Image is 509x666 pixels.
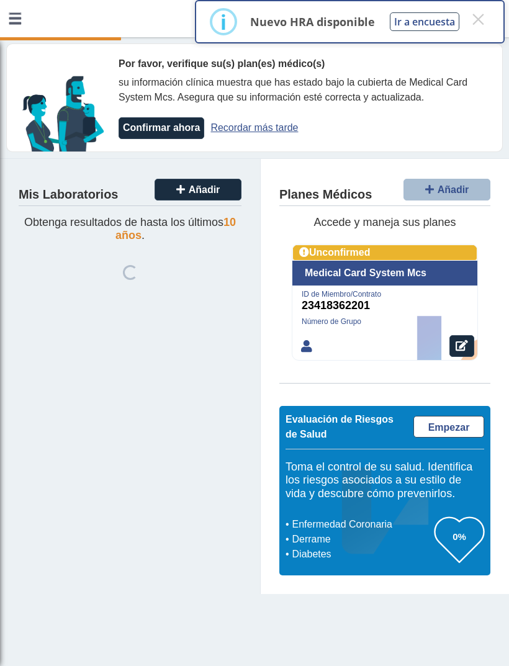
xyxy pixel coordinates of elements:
[289,517,435,532] li: Enfermedad Coronaria
[399,618,495,652] iframe: Help widget launcher
[289,532,435,547] li: Derrame
[467,8,489,30] button: Close this dialog
[403,179,490,200] button: Añadir
[286,414,394,439] span: Evaluación de Riesgos de Salud
[115,216,236,242] span: 10 años
[210,122,298,133] a: Recordar más tarde
[286,461,484,501] h5: Toma el control de su salud. Identifica los riesgos asociados a su estilo de vida y descubre cómo...
[428,422,470,433] span: Empezar
[279,187,372,202] h4: Planes Médicos
[119,77,467,102] span: su información clínica muestra que has estado bajo la cubierta de Medical Card System Mcs. Asegur...
[24,216,236,242] span: Obtenga resultados de hasta los últimos .
[438,184,469,195] span: Añadir
[289,547,435,562] li: Diabetes
[413,416,484,438] a: Empezar
[155,179,241,200] button: Añadir
[119,117,204,139] button: Confirmar ahora
[435,529,484,544] h3: 0%
[220,11,227,33] div: i
[119,56,477,71] div: Por favor, verifique su(s) plan(es) médico(s)
[313,216,456,228] span: Accede y maneja sus planes
[19,187,118,202] h4: Mis Laboratorios
[390,12,459,31] button: Ir a encuesta
[189,184,220,195] span: Añadir
[250,14,375,29] p: Nuevo HRA disponible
